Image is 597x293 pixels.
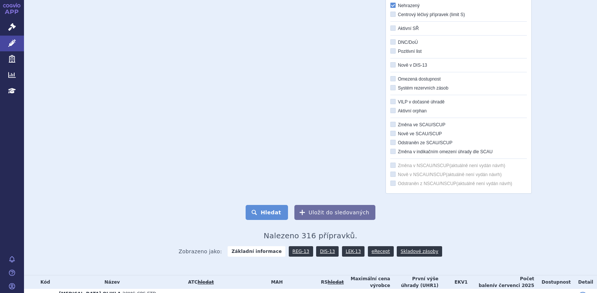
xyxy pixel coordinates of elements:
th: Detail [574,275,597,289]
a: eRecept [368,246,394,257]
a: vyhledávání obsahuje příliš mnoho ATC skupin [198,280,214,285]
label: Odstraněn z NSCAU/NSCUP [390,181,527,187]
strong: Základní informace [228,246,285,257]
th: RS [317,275,344,289]
a: vyhledávání neobsahuje žádnou platnou referenční skupinu [328,280,344,285]
span: (aktuálně není vydán návrh) [449,163,505,168]
th: Maximální cena výrobce [344,275,390,289]
th: Kód [31,275,55,289]
label: Změna ve SCAU/SCUP [390,122,527,128]
th: EKV1 [438,275,468,289]
th: ATC [165,275,233,289]
button: Hledat [246,205,288,220]
a: LEK-13 [342,246,364,257]
span: Zobrazeno jako: [178,246,222,257]
label: Aktivní SŘ [390,25,527,31]
th: První výše úhrady (UHR1) [390,275,438,289]
label: Omezená dostupnost [390,76,527,82]
label: DNC/DoÚ [390,39,527,45]
label: Pozitivní list [390,48,527,54]
label: Nově v DIS-13 [390,62,527,68]
label: Aktivní orphan [390,108,527,114]
button: Uložit do sledovaných [294,205,375,220]
th: Název [55,275,165,289]
del: hledat [328,280,344,285]
label: Centrový léčivý přípravek (limit S) [390,12,527,18]
span: (aktuálně není vydán návrh) [446,172,502,177]
span: Nalezeno 316 přípravků. [264,231,357,240]
th: Počet balení [468,275,534,289]
a: DIS-13 [316,246,339,257]
a: Skladové zásoby [397,246,442,257]
label: Nově ve SCAU/SCUP [390,131,527,137]
th: MAH [233,275,317,289]
label: Odstraněn ze SCAU/SCUP [390,140,527,146]
label: Změna v indikačním omezení úhrady dle SCAU [390,149,527,155]
span: v červenci 2025 [494,283,534,288]
label: Změna v NSCAU/NSCUP [390,163,527,169]
label: Systém rezervních zásob [390,85,527,91]
label: Nově v NSCAU/NSCUP [390,172,527,178]
a: REG-13 [289,246,313,257]
label: VILP v dočasné úhradě [390,99,527,105]
th: Dostupnost [534,275,574,289]
del: hledat [198,280,214,285]
label: Nehrazený [390,3,527,9]
span: (aktuálně není vydán návrh) [456,181,512,186]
